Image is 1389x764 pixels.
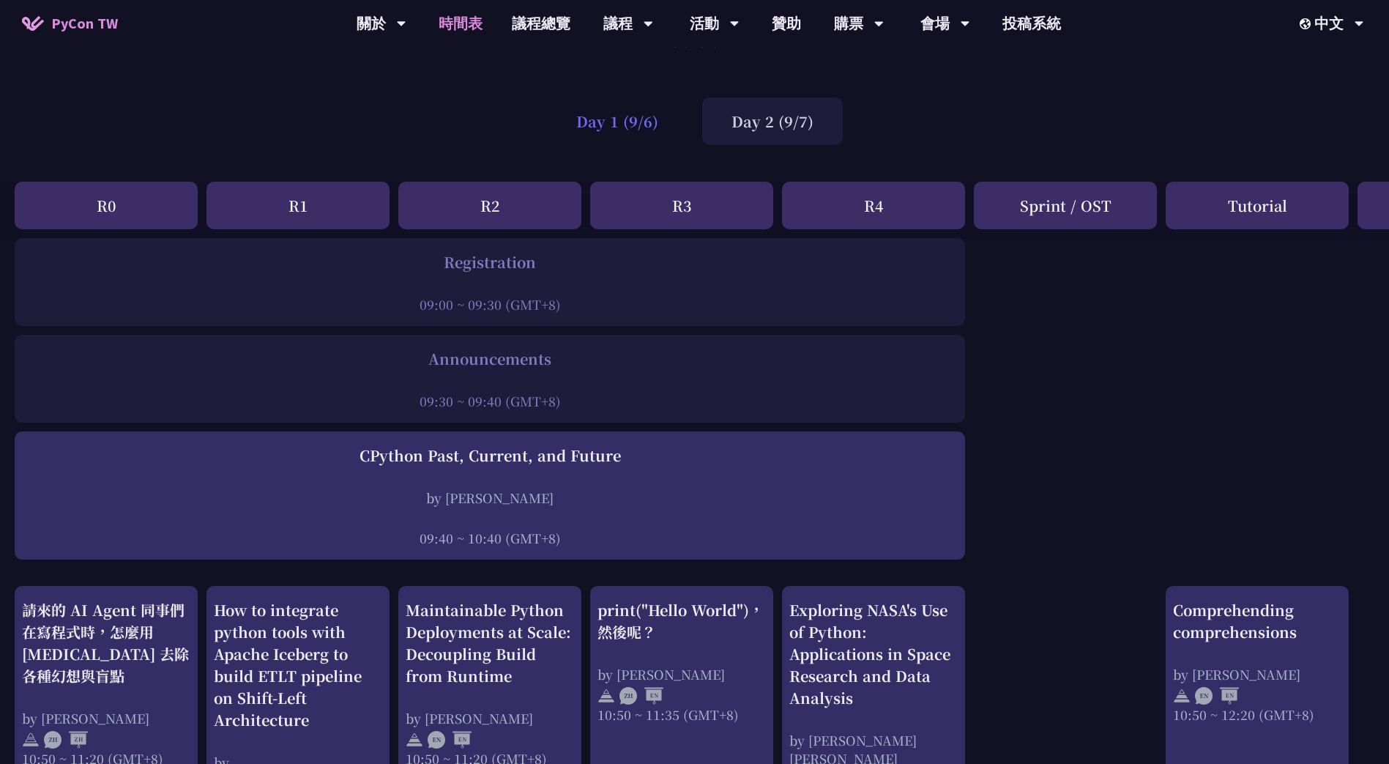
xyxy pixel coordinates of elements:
img: Locale Icon [1300,18,1314,29]
div: 09:00 ~ 09:30 (GMT+8) [22,295,958,314]
div: print("Hello World")，然後呢？ [597,599,766,643]
div: 請來的 AI Agent 同事們在寫程式時，怎麼用 [MEDICAL_DATA] 去除各種幻想與盲點 [22,599,190,687]
div: 10:50 ~ 11:35 (GMT+8) [597,705,766,724]
div: CPython Past, Current, and Future [22,445,958,467]
div: R0 [15,182,198,229]
div: Sprint / OST [974,182,1157,229]
div: Day 1 (9/6) [547,97,688,145]
div: by [PERSON_NAME] [22,709,190,727]
div: by [PERSON_NAME] [22,489,958,507]
img: svg+xml;base64,PHN2ZyB4bWxucz0iaHR0cDovL3d3dy53My5vcmcvMjAwMC9zdmciIHdpZHRoPSIyNCIgaGVpZ2h0PSIyNC... [1173,687,1191,705]
div: 09:30 ~ 09:40 (GMT+8) [22,392,958,410]
div: Maintainable Python Deployments at Scale: Decoupling Build from Runtime [406,599,574,687]
a: PyCon TW [7,5,133,42]
img: ZHEN.371966e.svg [619,687,663,705]
div: by [PERSON_NAME] [597,665,766,683]
a: print("Hello World")，然後呢？ by [PERSON_NAME] 10:50 ~ 11:35 (GMT+8) [597,599,766,724]
div: R3 [590,182,773,229]
a: CPython Past, Current, and Future by [PERSON_NAME] 09:40 ~ 10:40 (GMT+8) [22,445,958,547]
div: Exploring NASA's Use of Python: Applications in Space Research and Data Analysis [789,599,958,709]
a: Comprehending comprehensions by [PERSON_NAME] 10:50 ~ 12:20 (GMT+8) [1173,599,1341,724]
img: svg+xml;base64,PHN2ZyB4bWxucz0iaHR0cDovL3d3dy53My5vcmcvMjAwMC9zdmciIHdpZHRoPSIyNCIgaGVpZ2h0PSIyNC... [597,687,615,705]
img: ZHZH.38617ef.svg [44,731,88,749]
img: Home icon of PyCon TW 2025 [22,16,44,31]
div: by [PERSON_NAME] [1173,665,1341,683]
div: Announcements [22,348,958,370]
div: 09:40 ~ 10:40 (GMT+8) [22,529,958,547]
img: ENEN.5a408d1.svg [428,731,472,749]
div: 10:50 ~ 12:20 (GMT+8) [1173,705,1341,724]
div: How to integrate python tools with Apache Iceberg to build ETLT pipeline on Shift-Left Architecture [214,599,382,731]
div: Comprehending comprehensions [1173,599,1341,643]
div: R2 [398,182,581,229]
div: Day 2 (9/7) [702,97,843,145]
img: svg+xml;base64,PHN2ZyB4bWxucz0iaHR0cDovL3d3dy53My5vcmcvMjAwMC9zdmciIHdpZHRoPSIyNCIgaGVpZ2h0PSIyNC... [406,731,423,749]
div: by [PERSON_NAME] [406,709,574,727]
div: Tutorial [1166,182,1349,229]
div: Registration [22,251,958,273]
span: PyCon TW [51,12,118,34]
img: ENEN.5a408d1.svg [1195,687,1239,705]
img: svg+xml;base64,PHN2ZyB4bWxucz0iaHR0cDovL3d3dy53My5vcmcvMjAwMC9zdmciIHdpZHRoPSIyNCIgaGVpZ2h0PSIyNC... [22,731,40,749]
div: R1 [206,182,390,229]
div: R4 [782,182,965,229]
